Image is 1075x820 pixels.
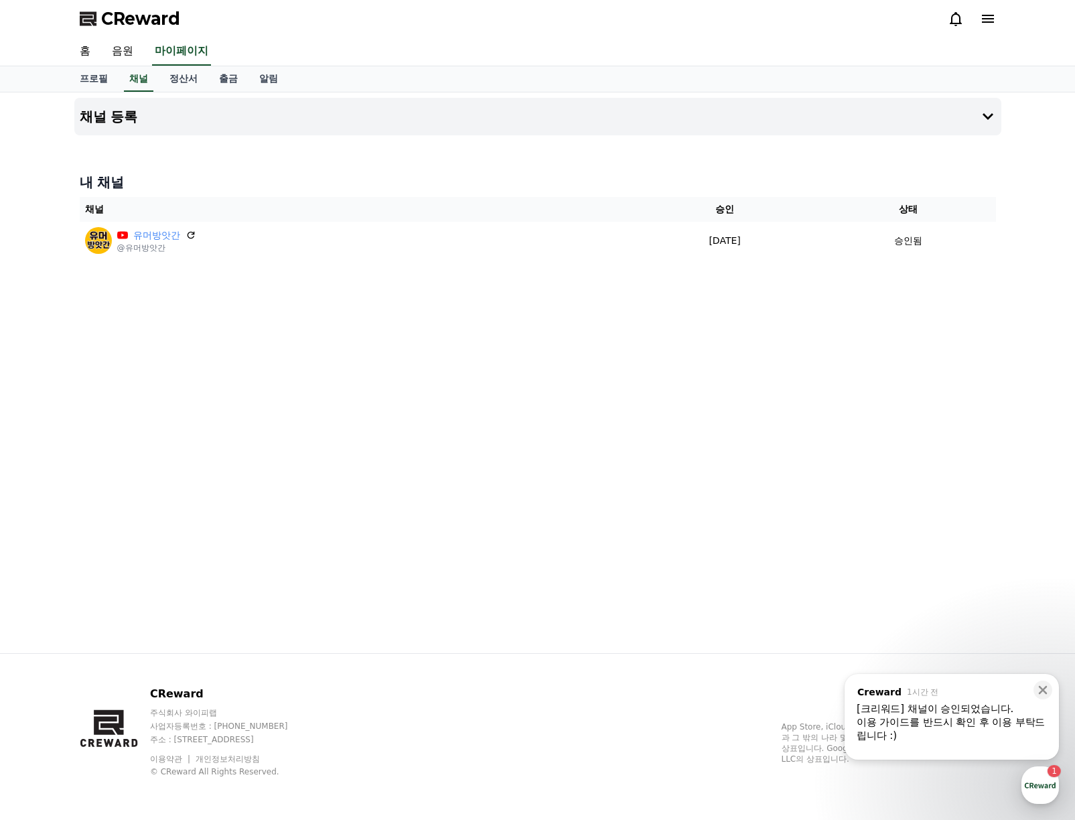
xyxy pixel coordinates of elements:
img: 유머방앗간 [85,227,112,254]
a: 채널 [124,66,153,92]
p: [DATE] [634,234,815,248]
a: 개인정보처리방침 [196,754,260,764]
span: CReward [101,8,180,29]
p: © CReward All Rights Reserved. [150,766,313,777]
p: 승인됨 [894,234,922,248]
p: 주소 : [STREET_ADDRESS] [150,734,313,745]
p: App Store, iCloud, iCloud Drive 및 iTunes Store는 미국과 그 밖의 나라 및 지역에서 등록된 Apple Inc.의 서비스 상표입니다. Goo... [782,722,996,764]
h4: 내 채널 [80,173,996,192]
th: 승인 [629,197,820,222]
p: 사업자등록번호 : [PHONE_NUMBER] [150,721,313,732]
h4: 채널 등록 [80,109,138,124]
th: 상태 [820,197,996,222]
a: 이용약관 [150,754,192,764]
a: 정산서 [159,66,208,92]
a: 마이페이지 [152,38,211,66]
p: @유머방앗간 [117,243,196,253]
button: 채널 등록 [74,98,1001,135]
a: 프로필 [69,66,119,92]
a: 유머방앗간 [133,228,180,243]
a: 음원 [101,38,144,66]
a: 출금 [208,66,248,92]
th: 채널 [80,197,630,222]
a: 알림 [248,66,289,92]
a: CReward [80,8,180,29]
a: 홈 [69,38,101,66]
p: 주식회사 와이피랩 [150,707,313,718]
p: CReward [150,686,313,702]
